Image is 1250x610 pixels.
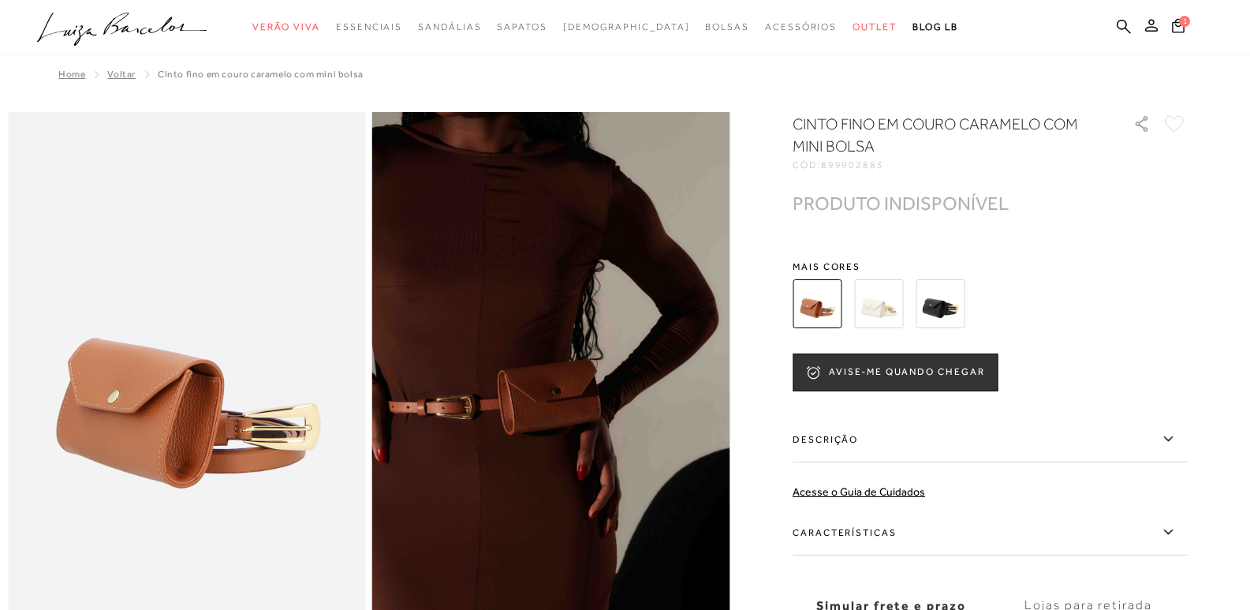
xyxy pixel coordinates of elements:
[705,13,749,42] a: categoryNavScreenReaderText
[793,113,1088,157] h1: CINTO FINO EM COURO CARAMELO COM MINI BOLSA
[418,13,481,42] a: categoryNavScreenReaderText
[765,13,837,42] a: categoryNavScreenReaderText
[912,13,958,42] a: BLOG LB
[793,485,925,498] a: Acesse o Guia de Cuidados
[563,21,690,32] span: [DEMOGRAPHIC_DATA]
[252,21,320,32] span: Verão Viva
[916,279,965,328] img: CINTO FINO EM COURO PRETO COM MINI BOLSA
[58,69,85,80] a: Home
[1179,16,1190,27] span: 1
[854,279,903,328] img: CINTO FINO EM COURO OFF WHITE COM MINI BOLSA
[252,13,320,42] a: categoryNavScreenReaderText
[853,13,897,42] a: categoryNavScreenReaderText
[912,21,958,32] span: BLOG LB
[793,279,841,328] img: CINTO FINO EM COURO CARAMELO COM MINI BOLSA
[158,69,364,80] span: CINTO FINO EM COURO CARAMELO COM MINI BOLSA
[793,510,1187,556] label: Características
[793,195,1009,211] div: PRODUTO INDISPONÍVEL
[793,262,1187,271] span: Mais cores
[853,21,897,32] span: Outlet
[1167,17,1189,39] button: 1
[497,13,547,42] a: categoryNavScreenReaderText
[793,160,1108,170] div: CÓD:
[563,13,690,42] a: noSubCategoriesText
[821,159,884,170] span: 899902883
[765,21,837,32] span: Acessórios
[705,21,749,32] span: Bolsas
[497,21,547,32] span: Sapatos
[793,417,1187,462] label: Descrição
[336,21,402,32] span: Essenciais
[793,354,998,391] button: AVISE-ME QUANDO CHEGAR
[336,13,402,42] a: categoryNavScreenReaderText
[107,69,136,80] a: Voltar
[418,21,481,32] span: Sandálias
